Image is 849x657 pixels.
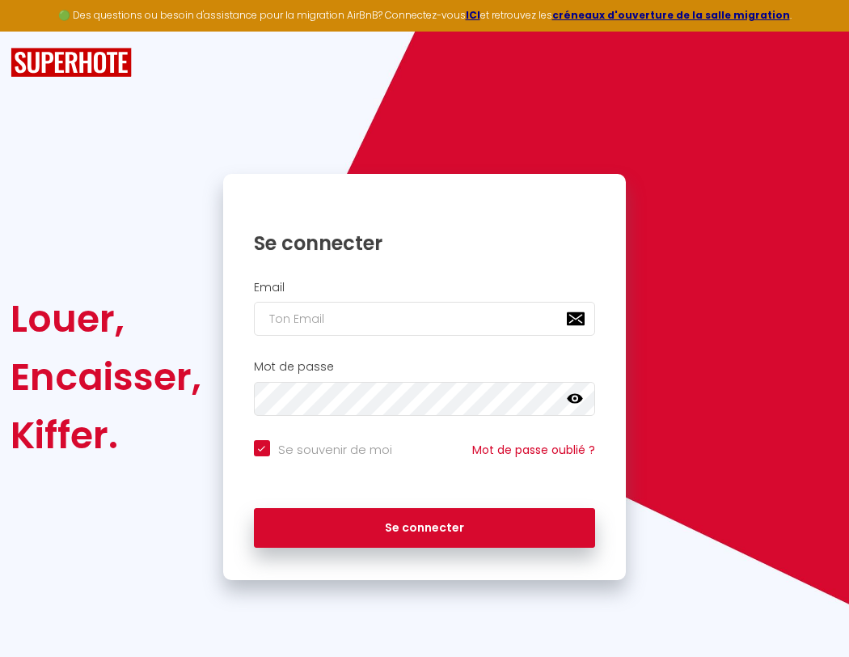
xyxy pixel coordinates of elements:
[466,8,480,22] a: ICI
[11,290,201,348] div: Louer,
[11,48,132,78] img: SuperHote logo
[254,231,596,256] h1: Se connecter
[11,348,201,406] div: Encaisser,
[472,442,595,458] a: Mot de passe oublié ?
[254,508,596,549] button: Se connecter
[254,281,596,295] h2: Email
[254,302,596,336] input: Ton Email
[552,8,790,22] a: créneaux d'ouverture de la salle migration
[254,360,596,374] h2: Mot de passe
[11,406,201,464] div: Kiffer.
